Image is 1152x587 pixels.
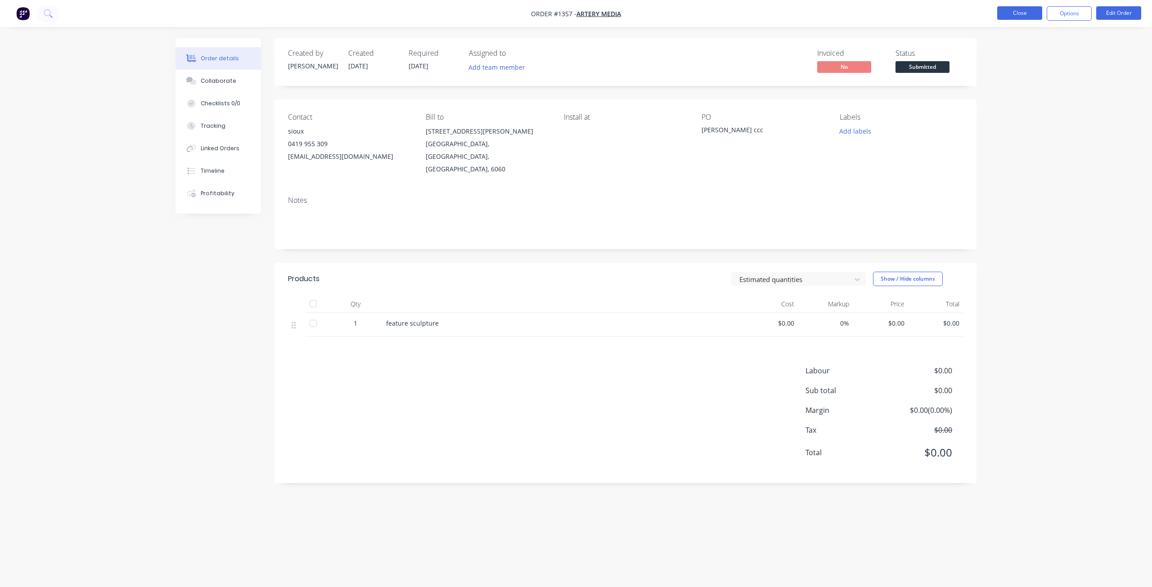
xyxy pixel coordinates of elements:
span: No [817,61,871,72]
div: Assigned to [469,49,559,58]
div: Collaborate [201,77,236,85]
div: Invoiced [817,49,885,58]
div: [EMAIL_ADDRESS][DOMAIN_NAME] [288,150,411,163]
div: Bill to [426,113,549,121]
span: [DATE] [348,62,368,70]
span: Sub total [805,385,886,396]
img: Factory [16,7,30,20]
span: Tax [805,425,886,435]
a: Artery Media [576,9,621,18]
div: Total [908,295,963,313]
div: Qty [328,295,382,313]
div: Markup [798,295,853,313]
button: Edit Order [1096,6,1141,20]
button: Order details [175,47,261,70]
div: [PERSON_NAME] [288,61,337,71]
span: Submitted [895,61,949,72]
div: 0419 955 309 [288,138,411,150]
button: Profitability [175,182,261,205]
span: $0.00 [912,318,960,328]
button: Show / Hide columns [873,272,943,286]
div: Notes [288,196,963,205]
div: [PERSON_NAME] ccc [702,125,814,138]
div: Created by [288,49,337,58]
div: Order details [201,54,239,63]
div: Linked Orders [201,144,239,152]
span: $0.00 [886,385,952,396]
div: Labels [840,113,963,121]
button: Close [997,6,1042,20]
div: Tracking [201,122,225,130]
div: Install at [564,113,687,121]
button: Add labels [834,125,876,137]
span: Total [805,447,886,458]
button: Checklists 0/0 [175,92,261,115]
button: Timeline [175,160,261,182]
div: [GEOGRAPHIC_DATA], [GEOGRAPHIC_DATA], [GEOGRAPHIC_DATA], 6060 [426,138,549,175]
div: Checklists 0/0 [201,99,240,108]
span: Order #1357 - [531,9,576,18]
div: sioux0419 955 309[EMAIL_ADDRESS][DOMAIN_NAME] [288,125,411,163]
button: Submitted [895,61,949,75]
button: Linked Orders [175,137,261,160]
span: $0.00 [886,365,952,376]
span: $0.00 [856,318,904,328]
div: Price [853,295,908,313]
div: Required [409,49,458,58]
div: Products [288,273,319,284]
button: Collaborate [175,70,261,92]
button: Add team member [464,61,530,73]
span: Labour [805,365,886,376]
button: Tracking [175,115,261,137]
div: Created [348,49,398,58]
span: feature sculpture [386,319,439,327]
div: Cost [742,295,798,313]
div: Status [895,49,963,58]
span: $0.00 [746,318,794,328]
span: $0.00 [886,444,952,461]
div: sioux [288,125,411,138]
span: $0.00 [886,425,952,435]
div: PO [702,113,825,121]
div: Contact [288,113,411,121]
span: $0.00 ( 0.00 %) [886,405,952,416]
div: Timeline [201,167,225,175]
button: Options [1047,6,1092,21]
div: [STREET_ADDRESS][PERSON_NAME][GEOGRAPHIC_DATA], [GEOGRAPHIC_DATA], [GEOGRAPHIC_DATA], 6060 [426,125,549,175]
span: 1 [354,318,357,328]
span: Margin [805,405,886,416]
span: 0% [801,318,850,328]
button: Add team member [469,61,530,73]
div: Profitability [201,189,234,197]
div: [STREET_ADDRESS][PERSON_NAME] [426,125,549,138]
span: [DATE] [409,62,428,70]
